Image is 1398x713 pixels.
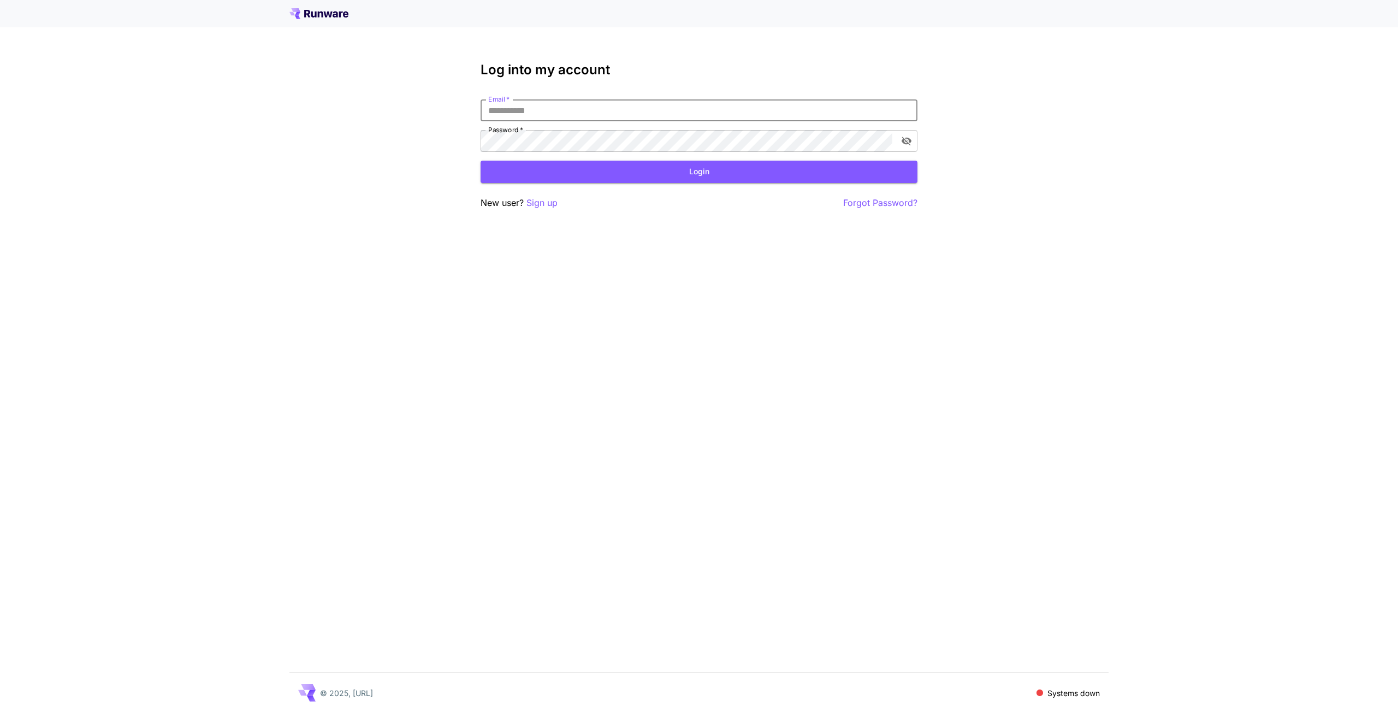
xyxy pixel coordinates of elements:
label: Email [488,95,510,104]
button: Login [481,161,917,183]
button: Forgot Password? [843,196,917,210]
label: Password [488,125,523,134]
p: Systems down [1047,687,1100,699]
button: toggle password visibility [897,131,916,151]
h3: Log into my account [481,62,917,78]
p: © 2025, [URL] [320,687,373,699]
button: Sign up [526,196,558,210]
p: New user? [481,196,558,210]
